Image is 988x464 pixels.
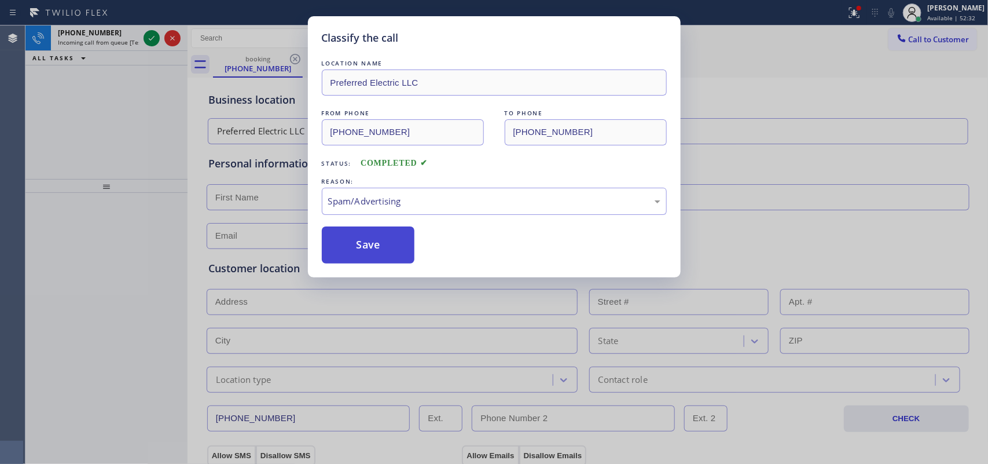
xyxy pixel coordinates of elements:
[322,119,484,145] input: From phone
[322,176,667,188] div: REASON:
[505,107,667,119] div: TO PHONE
[505,119,667,145] input: To phone
[322,226,415,264] button: Save
[361,159,428,167] span: COMPLETED
[322,57,667,70] div: LOCATION NAME
[322,30,399,46] h5: Classify the call
[322,159,352,167] span: Status:
[322,107,484,119] div: FROM PHONE
[328,195,660,208] div: Spam/Advertising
